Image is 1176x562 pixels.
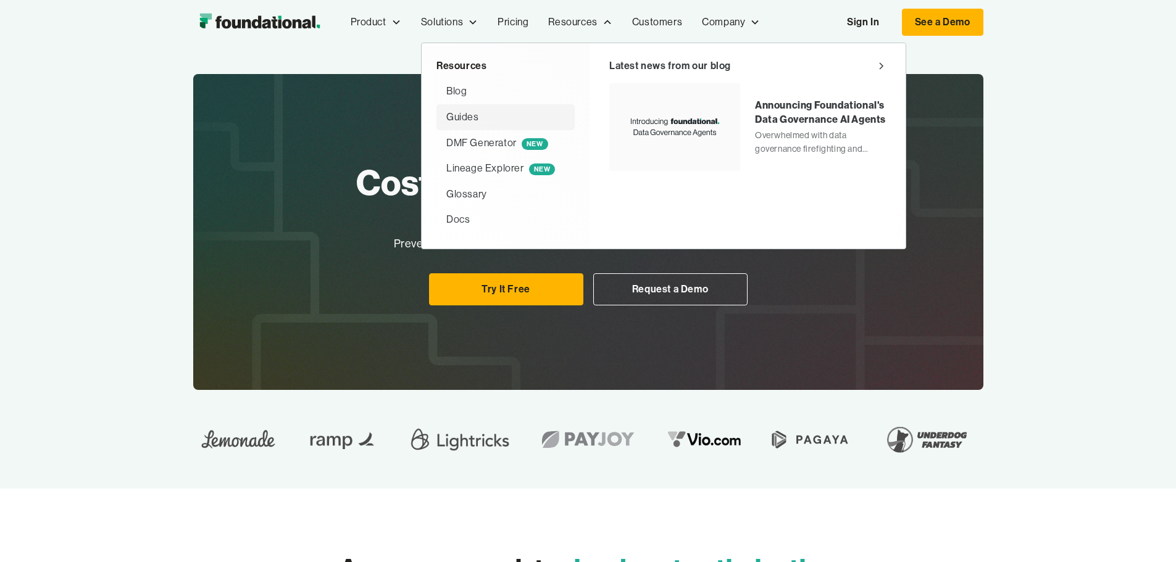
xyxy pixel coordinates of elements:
div: Glossary [446,186,487,202]
iframe: Chat Widget [954,419,1176,562]
div: Product [341,2,411,43]
a: Docs [436,207,575,233]
a: Try It Free [429,273,583,305]
div: Company [692,2,770,43]
div: Resources [548,14,597,30]
a: Announcing Foundational's Data Governance AI AgentsOverwhelmed with data governance firefighting ... [609,83,886,170]
a: DMF GeneratorNEW [436,130,575,156]
img: Underdog Fantasy Logo [877,419,976,459]
div: Announcing Foundational's Data Governance AI Agents [755,98,886,126]
div: Blog [446,83,467,99]
a: Customers [622,2,692,43]
div: Lineage Explorer [446,160,555,176]
div: Resources [538,2,622,43]
span: NEW [522,138,548,150]
a: Latest news from our blog [609,58,886,74]
div: Solutions [411,2,488,43]
a: Pricing [488,2,538,43]
p: Use Foundational to optimize warehouses cost, from the source. Prevent cloud cost spikes and embe... [356,217,820,254]
a: Glossary [436,181,575,207]
img: Ramp Logo [301,419,386,459]
div: DMF Generator [446,135,548,151]
div: Resources [436,58,575,74]
img: Lemonade Logo [193,419,284,459]
a: Sign In [835,9,891,35]
img: vio logo [659,419,750,459]
img: Pagaya Logo [765,419,856,459]
div: Guides [446,109,479,125]
a: See a Demo [902,9,983,36]
a: Request a Demo [593,273,748,305]
div: Product [351,14,386,30]
img: Lightricks Logo [406,419,514,459]
a: Lineage ExplorerNEW [436,155,575,181]
div: Docs [446,212,470,228]
h1: Cost optimization, [356,159,820,207]
a: Guides [436,104,575,130]
div: Latest news from our blog [609,58,731,74]
a: Blog [436,78,575,104]
nav: Resources [421,43,906,249]
div: Company [702,14,745,30]
img: Payjoy logo [532,419,644,459]
span: NEW [529,163,556,175]
a: home [193,10,326,35]
div: Overwhelmed with data governance firefighting and never-ending struggles with a long list of requ... [755,128,886,156]
img: Foundational Logo [193,10,326,35]
div: Solutions [421,14,463,30]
